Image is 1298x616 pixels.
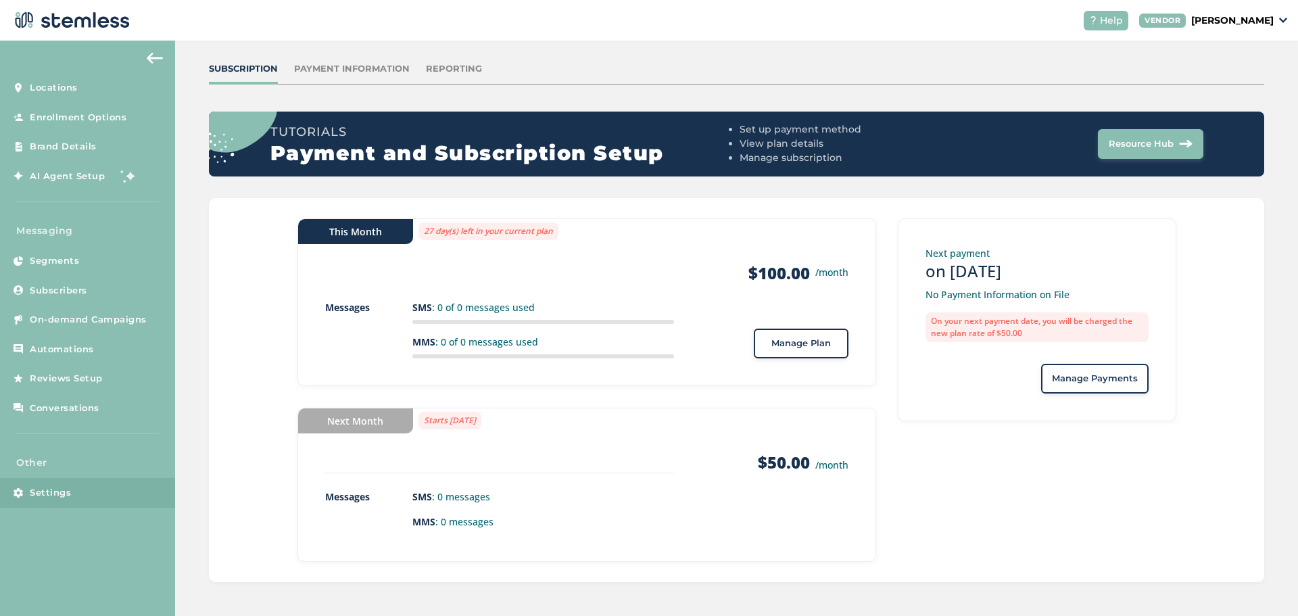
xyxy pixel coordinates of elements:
img: logo-dark-0685b13c.svg [11,7,130,34]
button: Manage Plan [754,329,848,358]
div: This Month [298,219,413,244]
img: icon_down-arrow-small-66adaf34.svg [1279,18,1287,23]
li: Manage subscription [740,151,969,165]
strong: $50.00 [758,451,810,473]
img: circle_dots-9438f9e3.svg [189,66,277,162]
strong: SMS [412,490,432,503]
span: Enrollment Options [30,111,126,124]
li: Set up payment method [740,122,969,137]
label: Starts [DATE] [418,412,481,429]
span: Reviews Setup [30,372,103,385]
img: icon-help-white-03924b79.svg [1089,16,1097,24]
span: Brand Details [30,140,97,153]
strong: MMS [412,335,435,348]
p: : 0 messages [412,490,674,504]
div: Reporting [426,62,482,76]
p: : 0 of 0 messages used [412,335,674,349]
p: : 0 of 0 messages used [412,300,674,314]
span: On-demand Campaigns [30,313,147,327]
label: On your next payment date, you will be charged the new plan rate of $50.00 [926,312,1149,342]
li: View plan details [740,137,969,151]
span: Segments [30,254,79,268]
p: : 0 messages [412,515,674,529]
span: Subscribers [30,284,87,298]
small: /month [815,265,848,279]
div: VENDOR [1139,14,1186,28]
p: Messages [325,300,412,314]
span: Help [1100,14,1123,28]
p: Messages [325,490,412,504]
span: Manage Payments [1052,372,1138,385]
button: Resource Hub [1098,129,1203,159]
h3: Tutorials [270,122,734,141]
span: Manage Plan [771,337,831,350]
strong: MMS [412,515,435,528]
img: glitter-stars-b7820f95.gif [115,162,142,189]
div: Payment Information [294,62,410,76]
p: [PERSON_NAME] [1191,14,1274,28]
h3: on [DATE] [926,260,1149,282]
span: Settings [30,486,71,500]
strong: SMS [412,301,432,314]
span: Automations [30,343,94,356]
p: Next payment [926,246,1149,260]
span: Conversations [30,402,99,415]
strong: $100.00 [748,262,810,284]
span: Locations [30,81,78,95]
p: No Payment Information on File [926,287,1149,302]
small: /month [815,458,848,471]
div: Subscription [209,62,278,76]
span: AI Agent Setup [30,170,105,183]
span: Resource Hub [1109,137,1174,151]
label: 27 day(s) left in your current plan [418,222,558,240]
div: Next Month [298,408,413,433]
iframe: Chat Widget [1230,551,1298,616]
button: Manage Payments [1041,364,1149,394]
img: icon-arrow-back-accent-c549486e.svg [147,53,163,64]
h2: Payment and Subscription Setup [270,141,734,166]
